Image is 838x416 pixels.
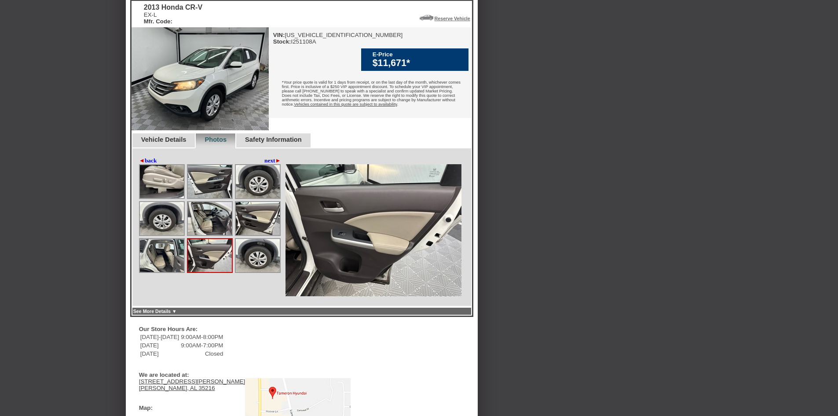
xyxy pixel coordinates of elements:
div: E-Price [373,51,464,58]
td: 9:00AM-8:00PM [180,333,223,341]
img: Image.aspx [188,165,232,198]
td: [DATE] [140,342,179,349]
img: Image.aspx [140,239,184,272]
span: ◄ [139,157,145,164]
div: 2013 Honda CR-V [144,4,202,11]
b: VIN: [273,32,285,38]
img: Image.aspx [236,202,280,235]
img: Image.aspx [236,165,280,198]
td: [DATE] [140,350,179,357]
div: Map: [139,405,153,411]
div: Our Store Hours Are: [139,326,346,332]
img: Image.aspx [188,202,232,235]
a: Vehicle Details [141,136,187,143]
img: Image.aspx [140,165,184,198]
td: 9:00AM-7:00PM [180,342,223,349]
img: Image.aspx [188,239,232,272]
b: Stock: [273,38,291,45]
img: Image.aspx [236,239,280,272]
img: Image.aspx [285,164,461,296]
div: We are located at: [139,372,346,378]
td: [DATE]-[DATE] [140,333,179,341]
div: EX-L [144,11,202,25]
img: Image.aspx [140,202,184,235]
b: Mfr. Code: [144,18,172,25]
a: next► [264,157,281,164]
u: Vehicles contained in this quote are subject to availability [294,102,397,107]
a: [STREET_ADDRESS][PERSON_NAME][PERSON_NAME], AL 35216 [139,378,245,391]
td: Closed [180,350,223,357]
div: *Your price quote is valid for 1 days from receipt, or on the last day of the month, whichever co... [269,74,471,115]
div: [US_VEHICLE_IDENTIFICATION_NUMBER] I251108A [273,32,403,45]
img: 2013 Honda CR-V [132,27,269,130]
a: Reserve Vehicle [435,16,470,21]
a: Photos [205,136,227,143]
div: $11,671* [373,58,464,69]
span: ► [275,157,281,164]
img: Icon_ReserveVehicleCar.png [420,15,433,20]
a: See More Details ▼ [133,309,177,314]
a: ◄back [139,157,157,164]
a: Safety Information [245,136,302,143]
